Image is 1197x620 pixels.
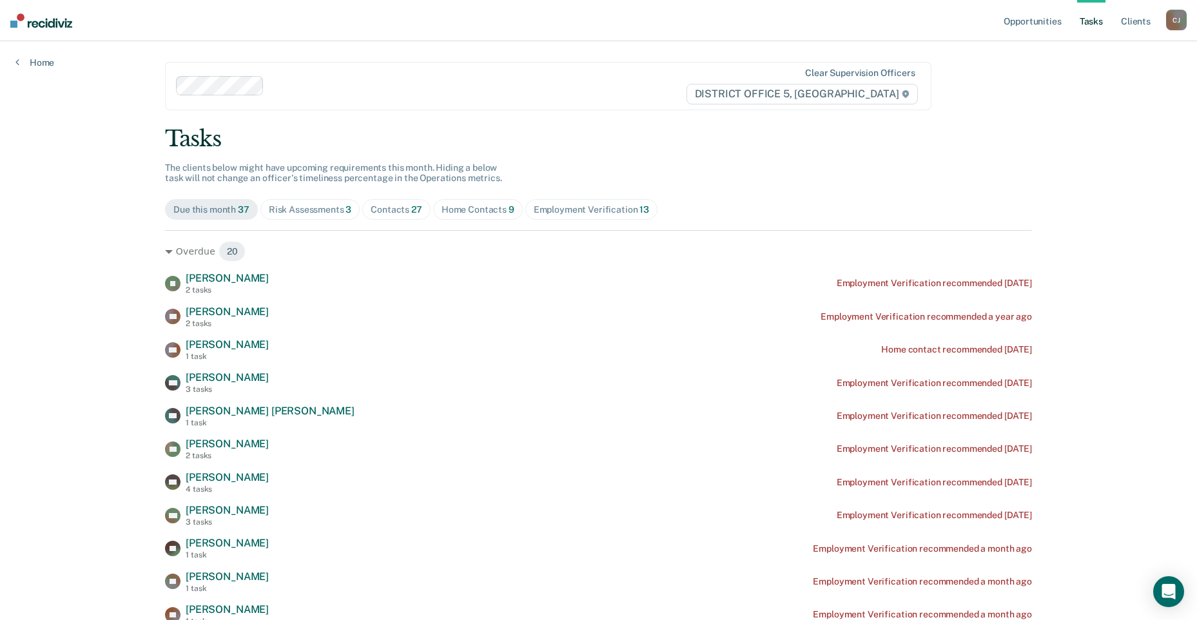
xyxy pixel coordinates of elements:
[186,451,269,460] div: 2 tasks
[269,204,352,215] div: Risk Assessments
[165,126,1032,152] div: Tasks
[15,57,54,68] a: Home
[186,305,269,318] span: [PERSON_NAME]
[1153,576,1184,607] div: Open Intercom Messenger
[165,162,502,184] span: The clients below might have upcoming requirements this month. Hiding a below task will not chang...
[821,311,1032,322] div: Employment Verification recommended a year ago
[411,204,422,215] span: 27
[186,603,269,615] span: [PERSON_NAME]
[10,14,72,28] img: Recidiviz
[186,405,355,417] span: [PERSON_NAME] [PERSON_NAME]
[805,68,915,79] div: Clear supervision officers
[837,378,1032,389] div: Employment Verification recommended [DATE]
[813,543,1031,554] div: Employment Verification recommended a month ago
[186,418,355,427] div: 1 task
[186,584,269,593] div: 1 task
[219,241,246,262] span: 20
[165,241,1032,262] div: Overdue 20
[837,411,1032,421] div: Employment Verification recommended [DATE]
[186,518,269,527] div: 3 tasks
[686,84,918,104] span: DISTRICT OFFICE 5, [GEOGRAPHIC_DATA]
[186,385,269,394] div: 3 tasks
[186,550,269,559] div: 1 task
[881,344,1032,355] div: Home contact recommended [DATE]
[442,204,514,215] div: Home Contacts
[534,204,649,215] div: Employment Verification
[186,485,269,494] div: 4 tasks
[173,204,249,215] div: Due this month
[186,286,269,295] div: 2 tasks
[371,204,422,215] div: Contacts
[186,570,269,583] span: [PERSON_NAME]
[186,438,269,450] span: [PERSON_NAME]
[186,371,269,383] span: [PERSON_NAME]
[186,537,269,549] span: [PERSON_NAME]
[837,510,1032,521] div: Employment Verification recommended [DATE]
[186,504,269,516] span: [PERSON_NAME]
[186,471,269,483] span: [PERSON_NAME]
[186,338,269,351] span: [PERSON_NAME]
[509,204,514,215] span: 9
[813,609,1031,620] div: Employment Verification recommended a month ago
[837,443,1032,454] div: Employment Verification recommended [DATE]
[837,477,1032,488] div: Employment Verification recommended [DATE]
[186,352,269,361] div: 1 task
[837,278,1032,289] div: Employment Verification recommended [DATE]
[186,319,269,328] div: 2 tasks
[186,272,269,284] span: [PERSON_NAME]
[1166,10,1187,30] div: C J
[345,204,351,215] span: 3
[1166,10,1187,30] button: CJ
[238,204,249,215] span: 37
[813,576,1031,587] div: Employment Verification recommended a month ago
[639,204,649,215] span: 13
